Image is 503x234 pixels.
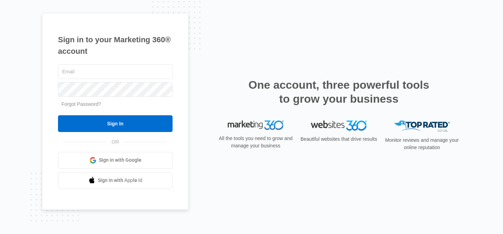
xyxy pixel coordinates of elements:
[383,137,461,151] p: Monitor reviews and manage your online reputation
[300,136,378,143] p: Beautiful websites that drive results
[217,135,295,149] p: All the tools you need to grow and manage your business
[58,34,173,57] h1: Sign in to your Marketing 360® account
[58,64,173,79] input: Email
[61,101,101,107] a: Forgot Password?
[58,172,173,189] a: Sign in with Apple Id
[246,78,431,106] h2: One account, three powerful tools to grow your business
[58,152,173,169] a: Sign in with Google
[394,120,450,132] img: Top Rated Local
[311,120,367,131] img: Websites 360
[99,156,141,164] span: Sign in with Google
[98,177,143,184] span: Sign in with Apple Id
[228,120,284,130] img: Marketing 360
[107,138,124,146] span: OR
[58,115,173,132] input: Sign In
